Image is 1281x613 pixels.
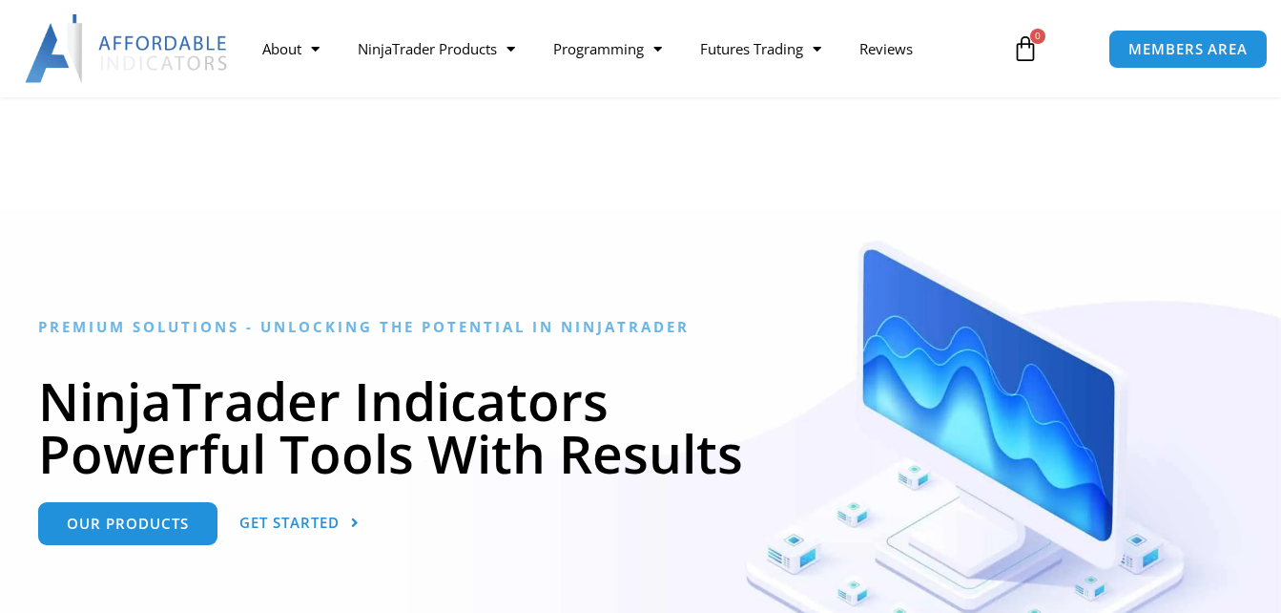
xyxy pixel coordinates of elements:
h1: NinjaTrader Indicators Powerful Tools With Results [38,374,1243,479]
a: Futures Trading [681,27,840,71]
a: NinjaTrader Products [339,27,534,71]
span: 0 [1030,29,1045,44]
a: Reviews [840,27,932,71]
nav: Menu [243,27,1000,71]
span: Our Products [67,517,189,531]
h6: Premium Solutions - Unlocking the Potential in NinjaTrader [38,318,1243,336]
a: Get Started [239,502,360,545]
span: Get Started [239,516,340,530]
a: 0 [983,21,1067,76]
a: Our Products [38,502,217,545]
span: MEMBERS AREA [1128,42,1248,56]
a: About [243,27,339,71]
img: LogoAI | Affordable Indicators – NinjaTrader [25,14,230,83]
a: MEMBERS AREA [1108,30,1268,69]
a: Programming [534,27,681,71]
